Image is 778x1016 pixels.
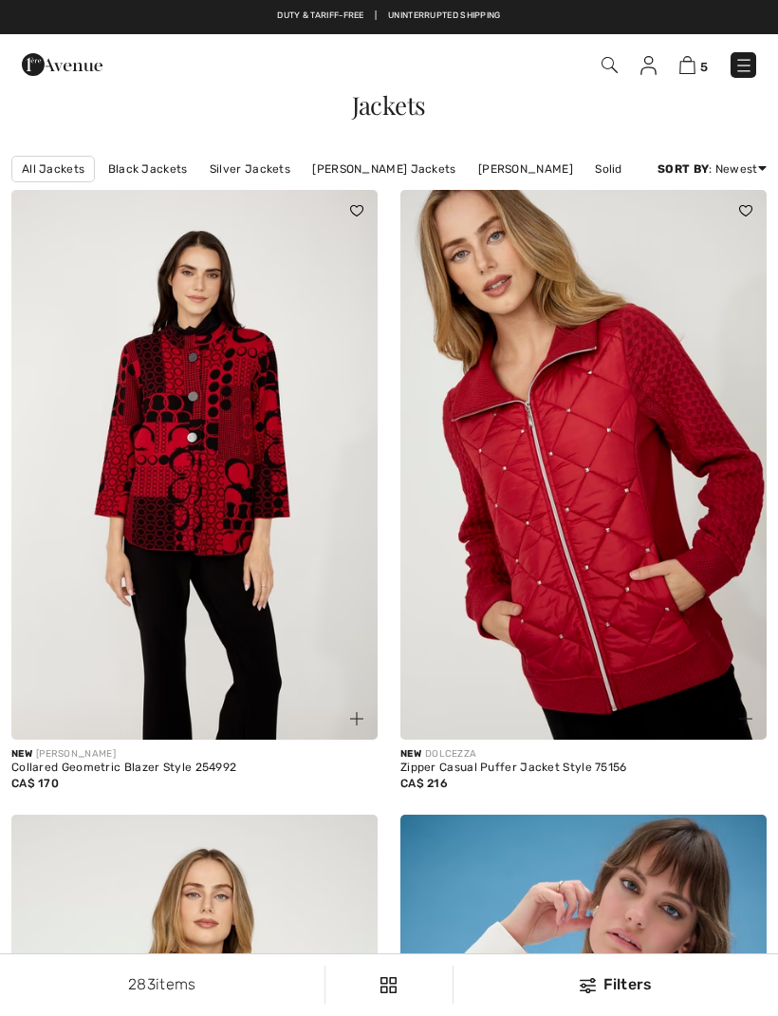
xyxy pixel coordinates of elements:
[352,88,426,122] span: Jackets
[380,977,397,993] img: Filters
[739,712,752,725] img: plus_v2.svg
[602,57,618,73] img: Search
[128,975,156,993] span: 283
[11,190,378,740] img: Collared Geometric Blazer Style 254992. Tomato/black
[679,56,695,74] img: Shopping Bag
[303,157,465,181] a: [PERSON_NAME] Jackets
[22,46,102,84] img: 1ère Avenue
[11,777,59,790] span: CA$ 170
[739,205,752,216] img: heart_black_full.svg
[635,157,697,181] a: Pattern
[585,157,632,181] a: Solid
[350,712,363,725] img: plus_v2.svg
[11,762,378,775] div: Collared Geometric Blazer Style 254992
[640,56,657,75] img: My Info
[400,747,767,762] div: DOLCEZZA
[400,748,421,760] span: New
[99,157,197,181] a: Black Jackets
[22,54,102,72] a: 1ère Avenue
[465,973,767,996] div: Filters
[658,160,767,178] div: : Newest
[400,762,767,775] div: Zipper Casual Puffer Jacket Style 75156
[11,747,378,762] div: [PERSON_NAME]
[11,748,32,760] span: New
[734,56,753,75] img: Menu
[11,156,95,182] a: All Jackets
[200,157,300,181] a: Silver Jackets
[400,190,767,740] img: Zipper Casual Puffer Jacket Style 75156. Red
[469,157,583,181] a: [PERSON_NAME]
[350,205,363,216] img: heart_black_full.svg
[679,53,708,76] a: 5
[700,60,708,74] span: 5
[658,162,709,176] strong: Sort By
[400,777,448,790] span: CA$ 216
